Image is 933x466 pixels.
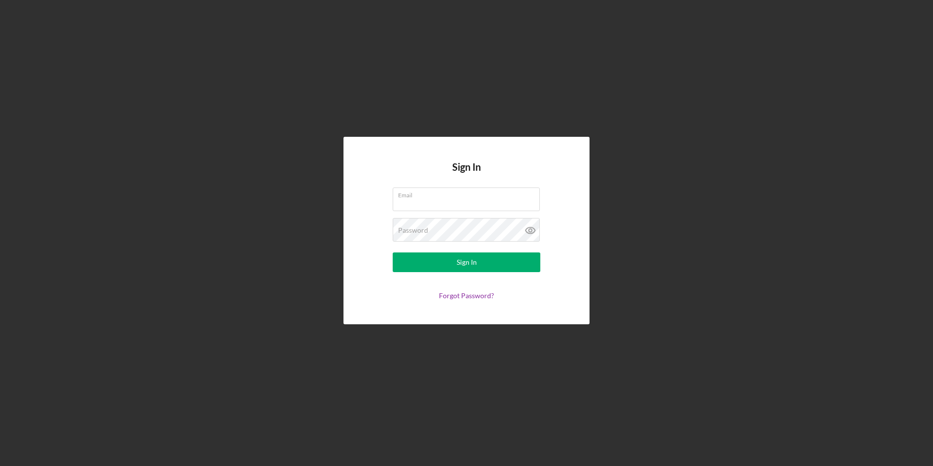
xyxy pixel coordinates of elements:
label: Password [398,226,428,234]
div: Sign In [457,252,477,272]
h4: Sign In [452,161,481,187]
a: Forgot Password? [439,291,494,300]
button: Sign In [393,252,540,272]
label: Email [398,188,540,199]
